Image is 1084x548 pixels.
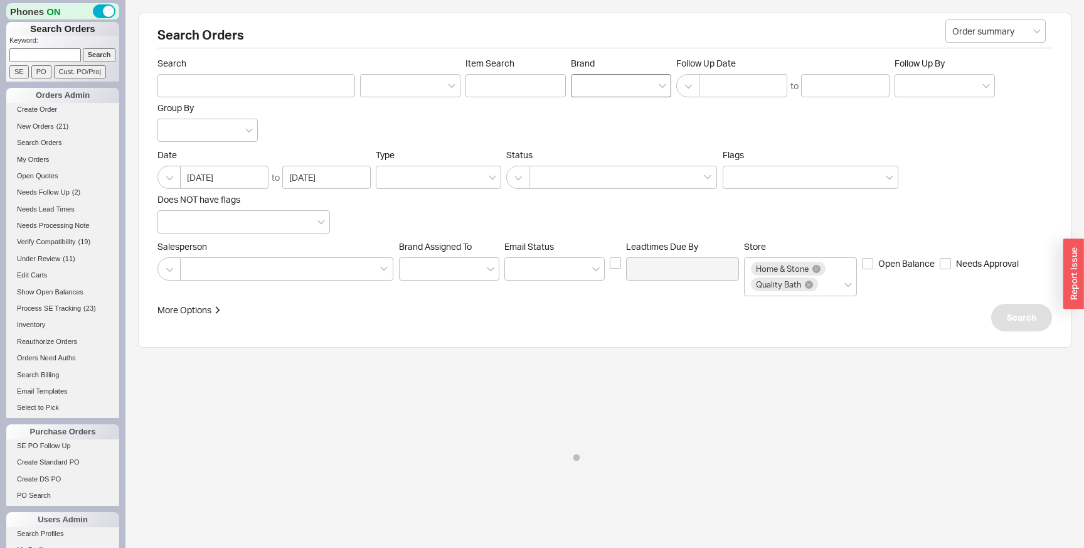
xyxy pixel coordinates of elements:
span: ( 23 ) [83,304,96,312]
a: Search Profiles [6,527,119,540]
input: Select... [945,19,1046,43]
span: Em ​ ail Status [504,241,554,252]
span: Follow Up By [895,58,945,68]
svg: open menu [487,267,494,272]
svg: open menu [1033,29,1041,34]
input: Flags [730,170,738,185]
svg: open menu [982,83,990,89]
a: Create Standard PO [6,456,119,469]
button: More Options [157,304,221,316]
span: Quality Bath [756,280,801,289]
a: Edit Carts [6,269,119,282]
a: Email Templates [6,385,119,398]
span: Needs Follow Up [17,188,70,196]
input: Does NOT have flags [164,215,173,229]
span: New Orders [17,122,54,130]
a: New Orders(21) [6,120,119,133]
a: Create DS PO [6,473,119,486]
span: Needs Approval [956,257,1019,270]
span: Status [506,149,718,161]
span: ( 2 ) [72,188,80,196]
span: Needs Processing Note [17,222,90,229]
p: Keyword: [9,36,119,48]
span: Search [157,58,355,69]
span: Open Balance [878,257,935,270]
input: Needs Approval [940,258,951,269]
a: Inventory [6,318,119,331]
span: ( 21 ) [56,122,69,130]
div: Phones [6,3,119,19]
svg: open menu [245,128,253,133]
div: More Options [157,304,211,316]
span: Does NOT have flags [157,194,240,205]
a: My Orders [6,153,119,166]
button: Search [991,304,1052,331]
h2: Search Orders [157,29,1052,48]
div: to [272,171,280,184]
a: Under Review(11) [6,252,119,266]
a: Select to Pick [6,401,119,414]
div: to [790,80,799,92]
a: Open Quotes [6,169,119,183]
span: Verify Compatibility [17,238,76,245]
span: Search [1007,310,1036,325]
a: Search Billing [6,368,119,382]
span: Brand [571,58,595,68]
input: Brand [578,78,587,93]
input: Item Search [465,74,566,97]
span: ON [46,5,61,18]
span: Item Search [465,58,566,69]
span: Salesperson [157,241,394,252]
input: Cust. PO/Proj [54,65,106,78]
div: Orders Admin [6,88,119,103]
svg: open menu [448,83,455,89]
span: Store [744,241,766,252]
span: Brand Assigned To [399,241,472,252]
a: Verify Compatibility(19) [6,235,119,249]
a: Needs Lead Times [6,203,119,216]
span: Follow Up Date [676,58,890,69]
a: Needs Follow Up(2) [6,186,119,199]
input: SE [9,65,29,78]
span: Group By [157,102,194,113]
span: Process SE Tracking [17,304,81,312]
input: Store [820,277,829,292]
span: Flags [723,149,744,160]
input: Open Balance [862,258,873,269]
a: Create Order [6,103,119,116]
a: PO Search [6,489,119,502]
a: SE PO Follow Up [6,439,119,453]
a: Show Open Balances [6,286,119,299]
h1: Search Orders [6,22,119,36]
span: Type [376,149,395,160]
span: Home & Stone [756,264,809,273]
div: Users Admin [6,512,119,527]
span: ( 19 ) [78,238,91,245]
input: Search [83,48,116,62]
input: PO [31,65,51,78]
a: Needs Processing Note [6,219,119,232]
span: Leadtimes Due By [626,241,739,252]
a: Orders Need Auths [6,352,119,365]
a: Search Orders [6,136,119,149]
svg: open menu [592,267,600,272]
a: Reauthorize Orders [6,335,119,348]
span: Date [157,149,371,161]
span: Under Review [17,255,60,262]
a: Process SE Tracking(23) [6,302,119,315]
input: Search [157,74,355,97]
input: Type [383,170,391,185]
span: ( 11 ) [63,255,75,262]
div: Purchase Orders [6,424,119,439]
